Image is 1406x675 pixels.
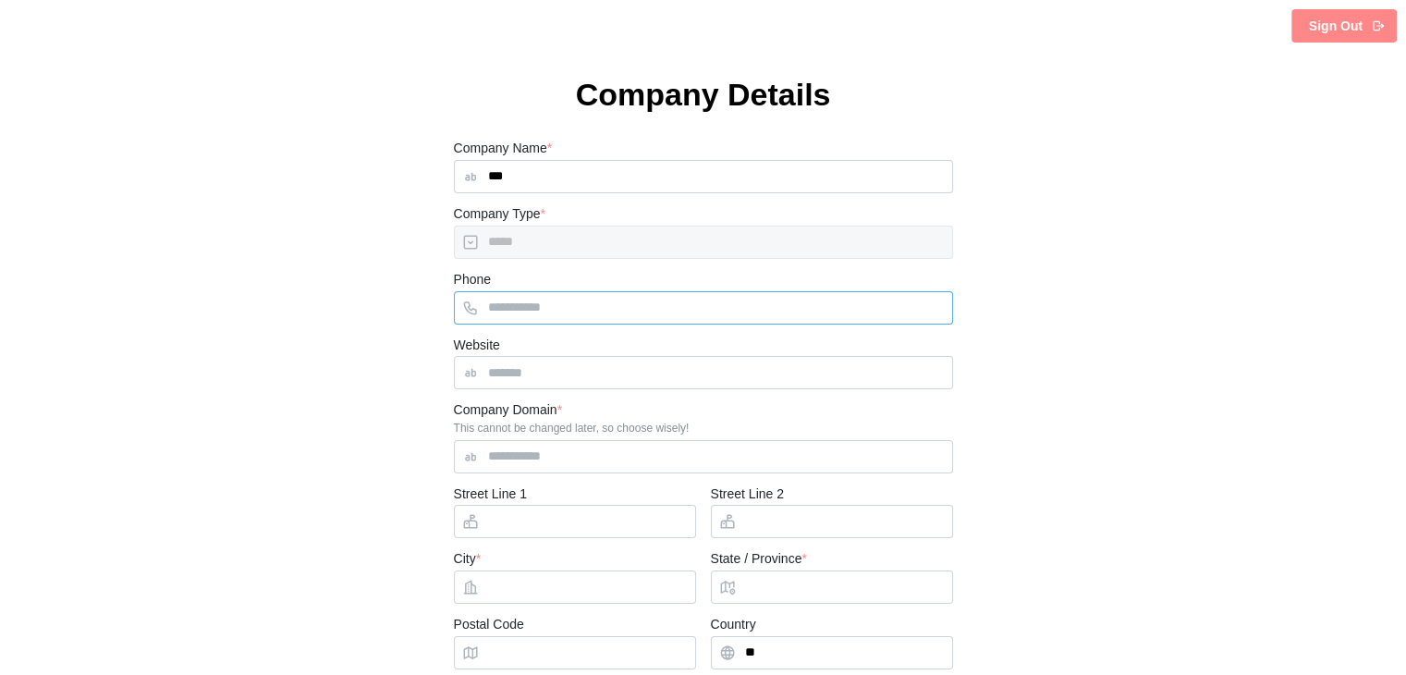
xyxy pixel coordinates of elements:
[454,400,563,421] label: Company Domain
[711,549,807,570] label: State / Province
[454,270,491,290] label: Phone
[454,485,527,505] label: Street Line 1
[454,549,482,570] label: City
[454,74,953,115] h1: Company Details
[454,139,553,159] label: Company Name
[1309,10,1363,42] span: Sign Out
[454,336,500,356] label: Website
[1291,9,1397,43] button: Sign Out
[454,422,953,435] div: This cannot be changed later, so choose wisely!
[454,204,545,225] label: Company Type
[454,615,524,635] label: Postal Code
[711,615,756,635] label: Country
[711,485,784,505] label: Street Line 2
